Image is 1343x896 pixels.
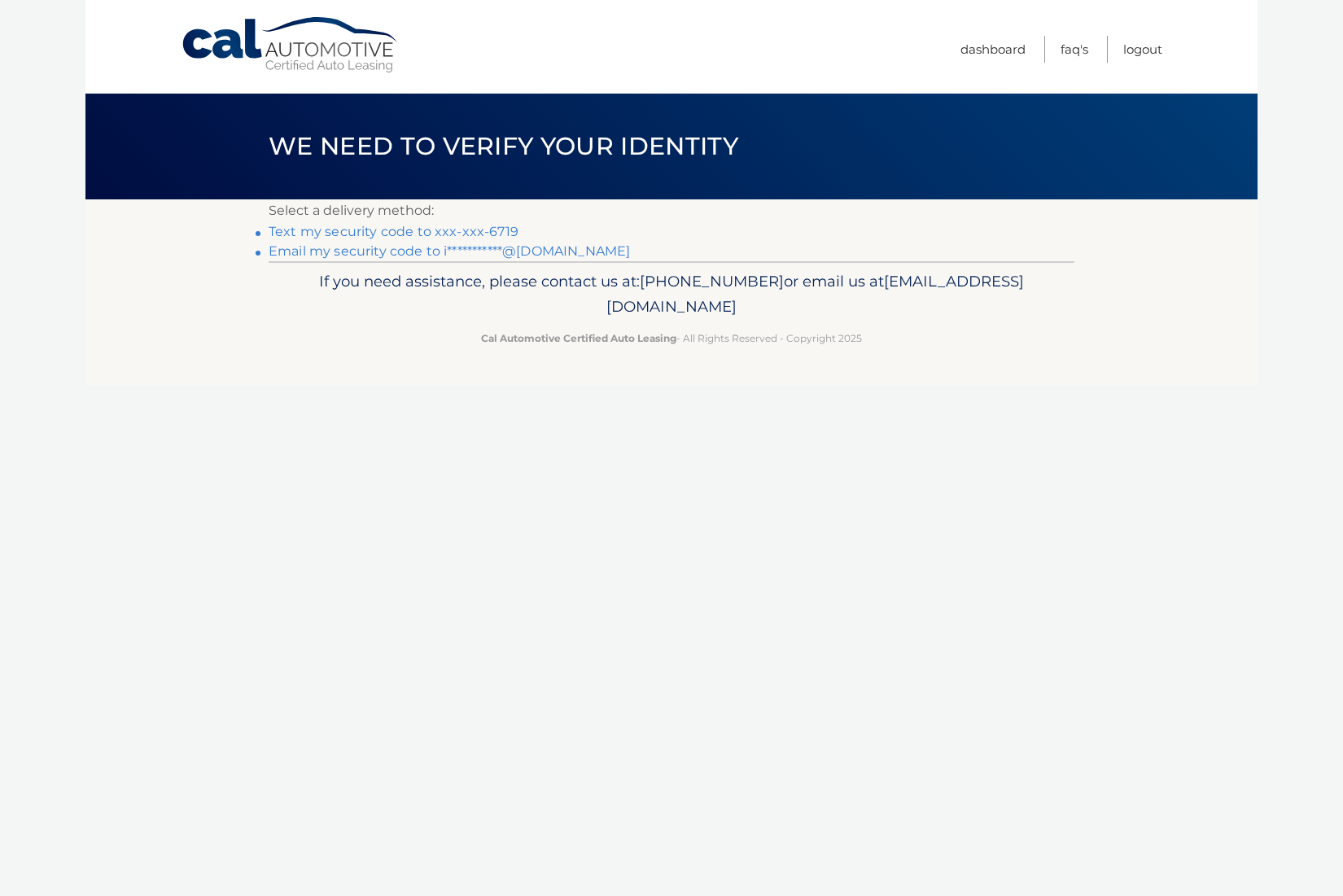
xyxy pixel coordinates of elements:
a: Dashboard [960,36,1026,63]
a: Text my security code to xxx-xxx-6719 [269,224,518,239]
p: If you need assistance, please contact us at: or email us at [279,269,1064,321]
span: We need to verify your identity [269,131,738,161]
a: Cal Automotive [181,16,400,74]
p: Select a delivery method: [269,199,1074,222]
strong: Cal Automotive Certified Auto Leasing [481,332,676,344]
p: - All Rights Reserved - Copyright 2025 [279,330,1064,347]
a: Logout [1123,36,1162,63]
a: FAQ's [1061,36,1088,63]
span: [PHONE_NUMBER] [640,272,784,291]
